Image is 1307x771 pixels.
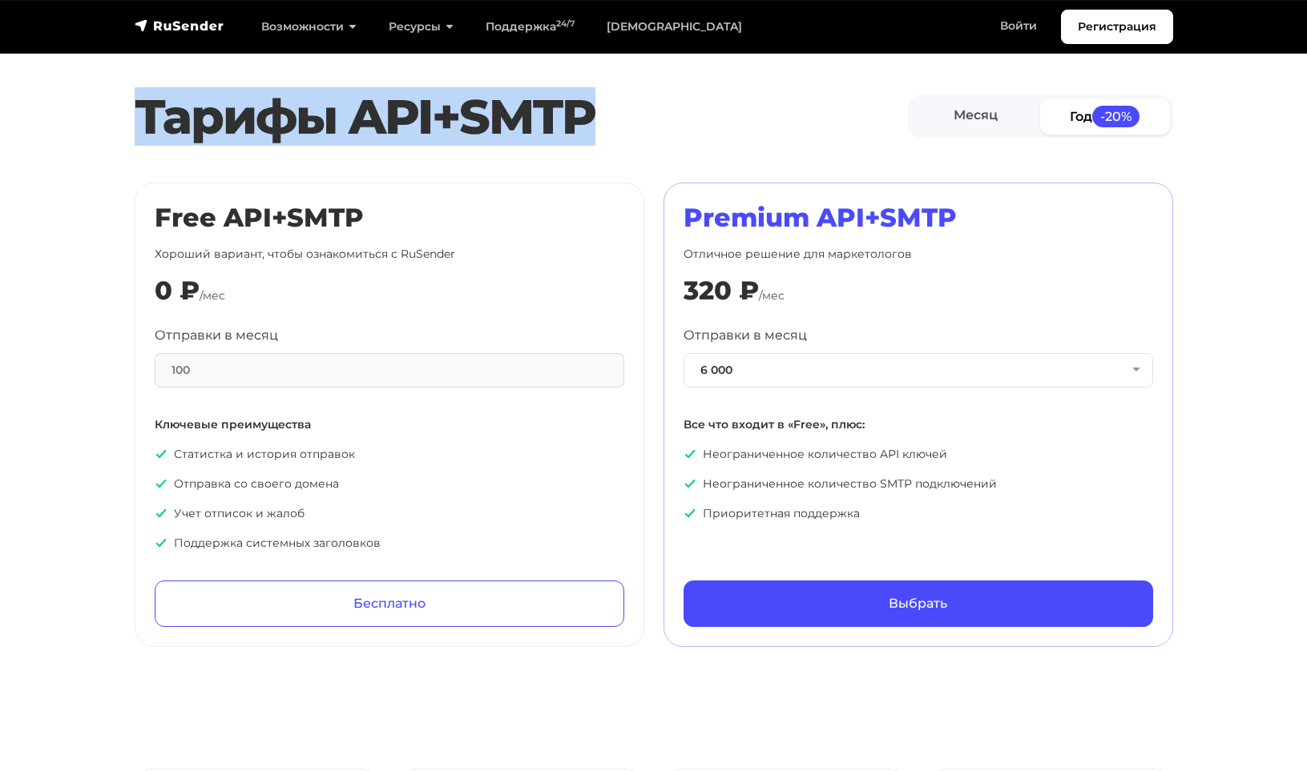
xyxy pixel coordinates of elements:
[155,203,624,233] h2: Free API+SMTP
[684,477,696,490] img: icon-ok.svg
[684,507,696,520] img: icon-ok.svg
[759,288,785,303] span: /мес
[984,10,1053,42] a: Войти
[155,416,624,433] p: Ключевые преимущества
[155,246,624,263] p: Хороший вариант, чтобы ознакомиться с RuSender
[155,446,624,463] p: Статистка и история отправок
[684,505,1153,522] p: Приоритетная поддержка
[245,10,373,43] a: Возможности
[373,10,470,43] a: Ресурсы
[155,275,200,306] div: 0 ₽
[1040,98,1170,135] a: Год
[684,275,759,306] div: 320 ₽
[556,18,575,29] sup: 24/7
[155,536,167,549] img: icon-ok.svg
[684,416,1153,433] p: Все что входит в «Free», плюс:
[470,10,591,43] a: Поддержка24/7
[155,505,624,522] p: Учет отписок и жалоб
[155,448,167,460] img: icon-ok.svg
[684,203,1153,233] h2: Premium API+SMTP
[684,580,1153,627] a: Выбрать
[684,353,1153,388] button: 6 000
[591,10,758,43] a: [DEMOGRAPHIC_DATA]
[684,246,1153,263] p: Отличное решение для маркетологов
[684,446,1153,463] p: Неограниченное количество API ключей
[155,580,624,627] a: Бесплатно
[684,476,1153,492] p: Неограниченное количество SMTP подключений
[911,98,1041,135] a: Месяц
[684,448,696,460] img: icon-ok.svg
[1092,106,1140,127] span: -20%
[155,507,167,520] img: icon-ok.svg
[155,535,624,552] p: Поддержка системных заголовков
[135,88,908,146] h2: Тарифы API+SMTP
[1061,10,1173,44] a: Регистрация
[155,476,624,492] p: Отправка со своего домена
[684,326,807,345] label: Отправки в месяц
[200,288,225,303] span: /мес
[155,477,167,490] img: icon-ok.svg
[155,326,278,345] label: Отправки в месяц
[135,18,224,34] img: RuSender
